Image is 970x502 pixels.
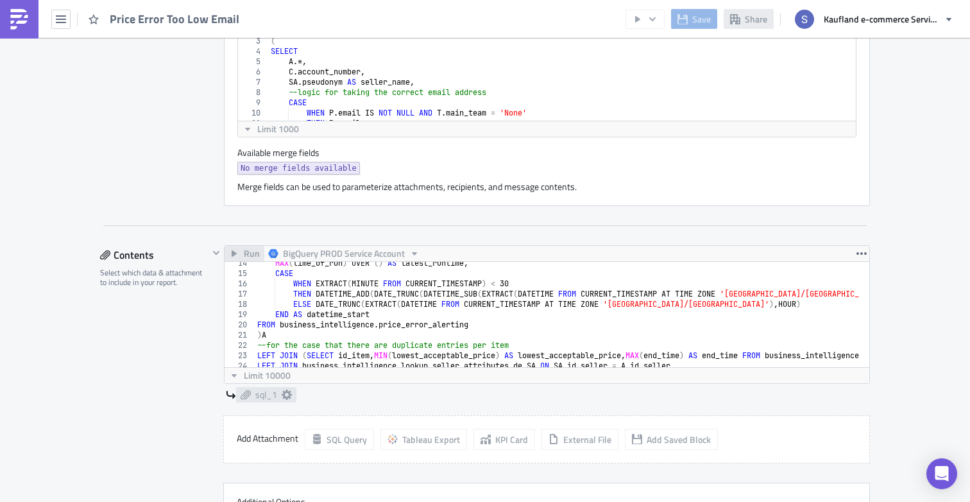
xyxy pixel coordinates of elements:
[9,9,30,30] img: PushMetrics
[100,268,208,288] div: Select which data & attachment to include in your report.
[238,77,269,87] div: 7
[327,433,367,446] span: SQL Query
[380,429,467,450] button: Tableau Export
[238,87,269,98] div: 8
[225,279,255,289] div: 16
[692,12,711,26] span: Save
[225,330,255,340] div: 21
[647,433,711,446] span: Add Saved Block
[541,429,618,450] button: External File
[241,162,357,175] span: No merge fields available
[225,351,255,361] div: 23
[824,12,939,26] span: Kaufland e-commerce Services GmbH & Co. KG
[237,162,360,175] a: No merge fields available
[225,246,264,261] button: Run
[236,387,296,402] a: sql_1
[225,268,255,279] div: 15
[238,36,269,46] div: 3
[100,245,208,264] div: Contents
[305,429,374,450] button: SQL Query
[5,6,95,17] span: english version below
[225,361,255,371] div: 24
[237,429,298,448] label: Add Attachment
[495,433,528,446] span: KPI Card
[745,12,767,26] span: Share
[225,258,255,268] div: 14
[110,12,241,26] span: Price Error Too Low Email
[724,9,774,29] button: Share
[255,389,277,401] span: sql_1
[238,121,303,137] button: Limit 1000
[402,433,460,446] span: Tableau Export
[625,429,718,450] button: Add Saved Block
[31,114,227,124] span: V môžete vidieť aktuálnu cenu produktu.
[238,46,269,56] div: 4
[208,245,224,261] button: Hide content
[167,55,271,67] strong: {{ row.seller_name }}
[671,9,717,29] button: Save
[926,458,957,489] div: Open Intercom Messenger
[787,5,960,33] button: Kaufland e-commerce Services GmbH & Co. KG
[238,98,269,108] div: 9
[563,433,611,446] span: External File
[283,246,405,261] span: BigQuery PROD Service Account
[5,56,167,67] span: Vážená predajkyňa, vážený predajca
[264,246,424,261] button: BigQuery PROD Service Account
[37,114,68,124] em: stĺpci H
[794,8,815,30] img: Avatar
[5,31,613,43] p: {% if row.preferred_email_language=='sk' %}
[244,246,260,261] span: Run
[257,122,299,135] span: Limit 1000
[238,118,269,128] div: 11
[238,67,269,77] div: 6
[238,108,269,118] div: 10
[473,429,535,450] button: KPI Card
[237,147,334,159] label: Available merge fields
[225,299,255,309] div: 18
[5,76,319,86] span: domnievame sa, že pri vytváraní [PERSON_NAME] ponúk došlo k chybám.
[225,289,255,299] div: 17
[225,309,255,320] div: 19
[225,320,255,330] div: 20
[225,368,295,383] button: Limit 10000
[5,95,330,105] span: Skontrolujte, prosím, či sú ceny produktov uvedených v prílohe správne.
[238,56,269,67] div: 5
[237,181,856,193] div: Merge fields can be used to parameterize attachments, recipients, and message contents.
[225,340,255,351] div: 22
[244,368,291,382] span: Limit 10000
